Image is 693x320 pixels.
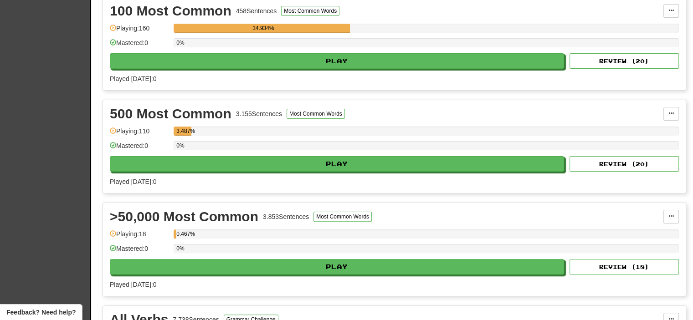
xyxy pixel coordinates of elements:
[110,178,156,185] span: Played [DATE]: 0
[110,4,231,18] div: 100 Most Common
[110,107,231,121] div: 500 Most Common
[110,281,156,288] span: Played [DATE]: 0
[110,210,258,223] div: >50,000 Most Common
[287,109,345,119] button: Most Common Words
[281,6,339,16] button: Most Common Words
[110,53,564,69] button: Play
[236,6,277,15] div: 458 Sentences
[236,109,282,118] div: 3.155 Sentences
[110,127,169,142] div: Playing: 110
[570,259,679,274] button: Review (18)
[110,244,169,259] div: Mastered: 0
[110,38,169,53] div: Mastered: 0
[110,229,169,244] div: Playing: 18
[176,24,350,33] div: 34.934%
[110,156,564,172] button: Play
[570,53,679,69] button: Review (20)
[6,308,76,317] span: Open feedback widget
[110,259,564,274] button: Play
[263,212,309,221] div: 3.853 Sentences
[176,127,191,136] div: 3.487%
[570,156,679,172] button: Review (20)
[110,24,169,39] div: Playing: 160
[110,75,156,82] span: Played [DATE]: 0
[110,141,169,156] div: Mastered: 0
[313,212,372,222] button: Most Common Words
